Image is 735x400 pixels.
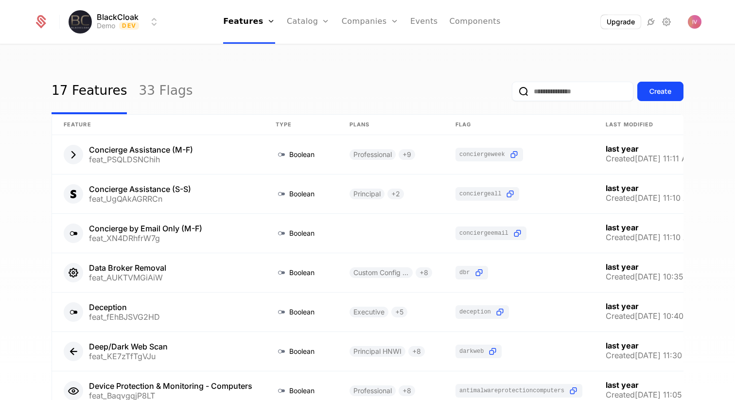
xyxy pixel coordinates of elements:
button: Create [637,82,683,101]
th: Plans [338,115,444,135]
img: Ilya Vinogradov [688,15,701,29]
th: Type [264,115,338,135]
a: 33 Flags [139,69,192,114]
div: Demo [97,21,115,31]
button: Open user button [688,15,701,29]
th: Feature [52,115,264,135]
a: 17 Features [52,69,127,114]
span: BlackCloak [97,13,139,21]
div: Create [649,87,671,96]
a: Integrations [645,16,657,28]
img: BlackCloak [69,10,92,34]
th: Last Modified [594,115,710,135]
button: Upgrade [601,15,641,29]
a: Settings [661,16,672,28]
th: Flag [444,115,594,135]
span: Dev [119,22,139,30]
button: Select environment [71,11,160,33]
